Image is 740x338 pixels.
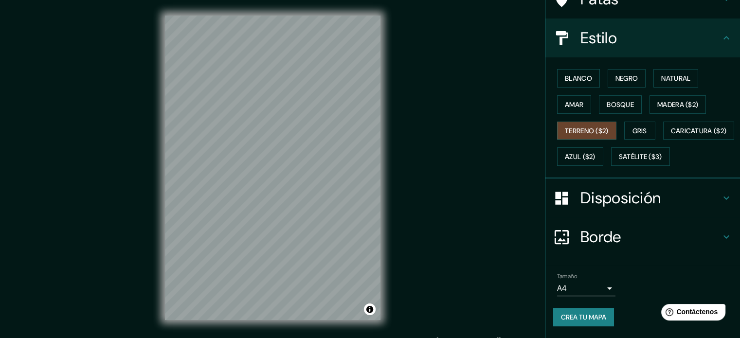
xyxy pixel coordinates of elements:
canvas: Mapa [165,16,380,320]
font: Gris [632,126,647,135]
div: Disposición [545,178,740,217]
button: Gris [624,122,655,140]
font: Satélite ($3) [619,153,662,161]
button: Amar [557,95,591,114]
button: Terreno ($2) [557,122,616,140]
button: Blanco [557,69,600,88]
font: Tamaño [557,272,577,280]
button: Activar o desactivar atribución [364,303,376,315]
div: A4 [557,281,615,296]
div: Borde [545,217,740,256]
font: Estilo [580,28,617,48]
font: Crea tu mapa [561,313,606,321]
button: Crea tu mapa [553,308,614,326]
button: Bosque [599,95,642,114]
font: Bosque [607,100,634,109]
font: Caricatura ($2) [671,126,727,135]
button: Madera ($2) [650,95,706,114]
font: Borde [580,227,621,247]
button: Natural [653,69,698,88]
font: Negro [615,74,638,83]
iframe: Lanzador de widgets de ayuda [653,300,729,327]
font: Disposición [580,188,661,208]
div: Estilo [545,18,740,57]
button: Negro [608,69,646,88]
button: Azul ($2) [557,147,603,166]
font: A4 [557,283,567,293]
font: Blanco [565,74,592,83]
font: Azul ($2) [565,153,596,161]
button: Satélite ($3) [611,147,670,166]
font: Amar [565,100,583,109]
font: Madera ($2) [657,100,698,109]
font: Terreno ($2) [565,126,609,135]
button: Caricatura ($2) [663,122,735,140]
font: Natural [661,74,690,83]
